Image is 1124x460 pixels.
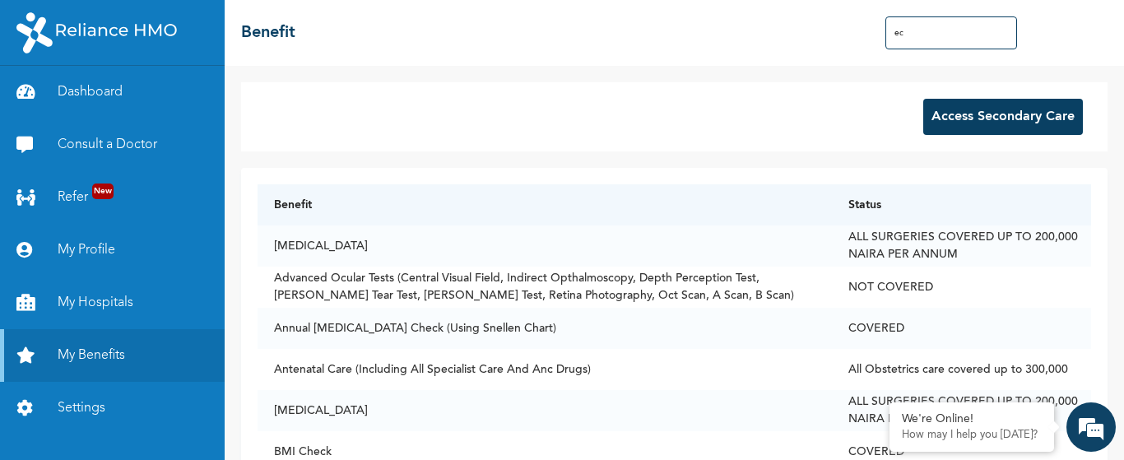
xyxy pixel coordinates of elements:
[241,21,295,45] h2: Benefit
[832,390,1091,431] td: ALL SURGERIES COVERED UP TO 200,000 NAIRA PER ANNUM
[832,349,1091,390] td: All Obstetrics care covered up to 300,000
[832,267,1091,308] td: NOT COVERED
[92,184,114,199] span: New
[832,225,1091,267] td: ALL SURGERIES COVERED UP TO 200,000 NAIRA PER ANNUM
[258,184,832,225] th: Benefit
[258,267,832,308] td: Advanced Ocular Tests (Central Visual Field, Indirect Opthalmoscopy, Depth Perception Test, [PERS...
[16,12,177,53] img: RelianceHMO's Logo
[8,407,161,418] span: Conversation
[95,142,227,309] span: We're online!
[885,16,1017,49] input: Search Benefits...
[30,82,67,123] img: d_794563401_company_1708531726252_794563401
[161,378,314,429] div: FAQs
[902,412,1042,426] div: We're Online!
[8,320,314,378] textarea: Type your message and hit 'Enter'
[902,429,1042,442] p: How may I help you today?
[258,349,832,390] td: Antenatal Care (Including All Specialist Care And Anc Drugs)
[832,308,1091,349] td: COVERED
[258,308,832,349] td: Annual [MEDICAL_DATA] Check (Using Snellen Chart)
[832,184,1091,225] th: Status
[923,99,1083,135] button: Access Secondary Care
[270,8,309,48] div: Minimize live chat window
[86,92,276,114] div: Chat with us now
[258,390,832,431] td: [MEDICAL_DATA]
[258,225,832,267] td: [MEDICAL_DATA]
